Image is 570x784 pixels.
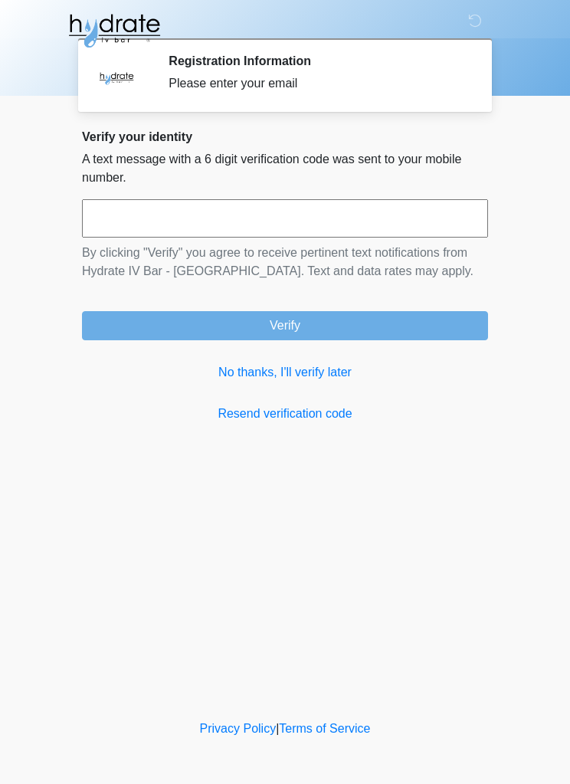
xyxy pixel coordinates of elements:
[169,74,465,93] div: Please enter your email
[200,722,277,735] a: Privacy Policy
[82,150,488,187] p: A text message with a 6 digit verification code was sent to your mobile number.
[82,244,488,280] p: By clicking "Verify" you agree to receive pertinent text notifications from Hydrate IV Bar - [GEO...
[82,311,488,340] button: Verify
[67,11,162,50] img: Hydrate IV Bar - Glendale Logo
[276,722,279,735] a: |
[93,54,139,100] img: Agent Avatar
[82,405,488,423] a: Resend verification code
[279,722,370,735] a: Terms of Service
[82,130,488,144] h2: Verify your identity
[82,363,488,382] a: No thanks, I'll verify later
